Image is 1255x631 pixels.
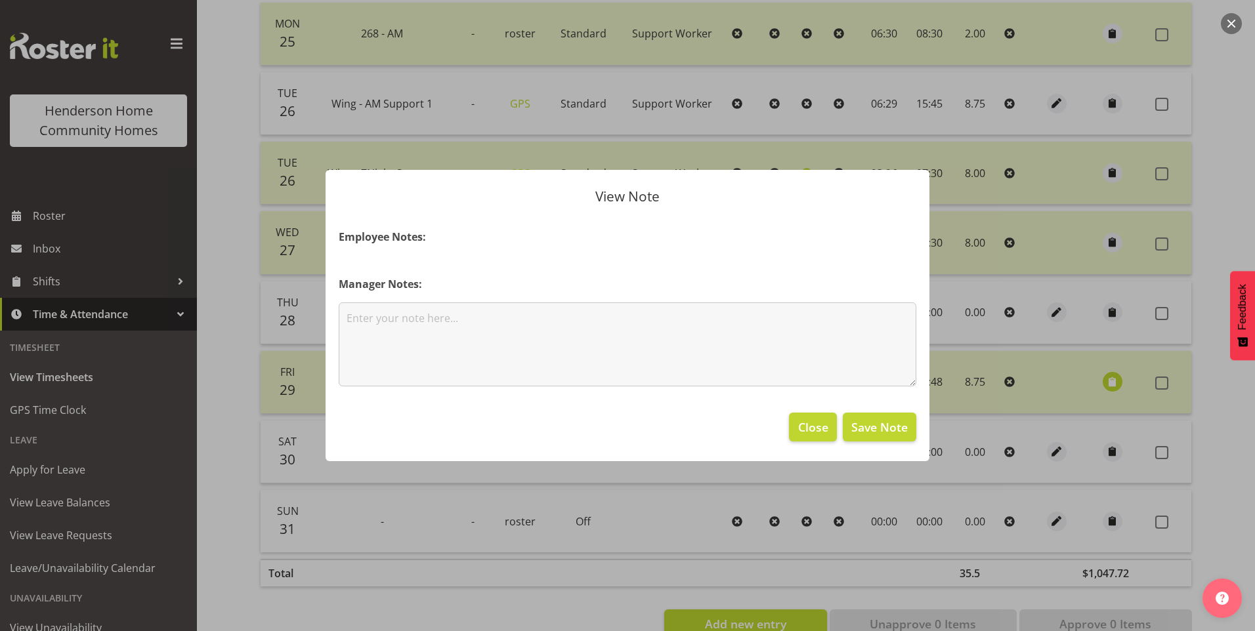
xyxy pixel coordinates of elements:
h4: Manager Notes: [339,276,916,292]
p: View Note [339,190,916,203]
button: Feedback - Show survey [1230,271,1255,360]
h4: Employee Notes: [339,229,916,245]
img: help-xxl-2.png [1216,592,1229,605]
span: Close [798,418,828,436]
span: Save Note [851,418,908,436]
button: Save Note [843,413,916,441]
button: Close [789,413,836,441]
span: Feedback [1237,284,1248,330]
